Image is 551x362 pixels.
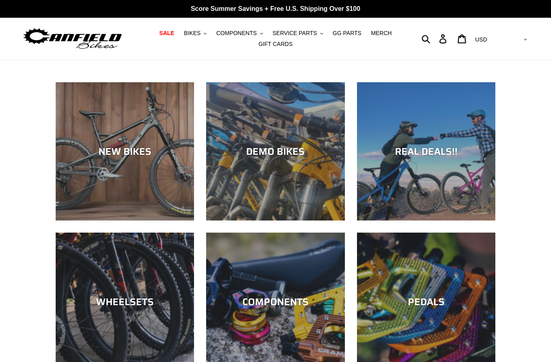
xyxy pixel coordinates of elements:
button: BIKES [180,28,211,39]
div: DEMO BIKES [206,146,344,157]
a: NEW BIKES [56,82,194,221]
div: PEDALS [357,296,495,308]
a: MERCH [367,28,396,39]
span: MERCH [371,30,392,37]
span: BIKES [184,30,200,37]
span: SALE [159,30,174,37]
a: GG PARTS [329,28,365,39]
a: SALE [155,28,178,39]
img: Canfield Bikes [22,26,123,52]
div: REAL DEALS!! [357,146,495,157]
span: GG PARTS [333,30,361,37]
button: SERVICE PARTS [268,28,327,39]
div: WHEELSETS [56,296,194,308]
span: SERVICE PARTS [272,30,317,37]
a: GIFT CARDS [255,39,297,50]
button: COMPONENTS [212,28,267,39]
a: DEMO BIKES [206,82,344,221]
div: NEW BIKES [56,146,194,157]
div: COMPONENTS [206,296,344,308]
span: GIFT CARDS [259,41,293,48]
a: REAL DEALS!! [357,82,495,221]
span: COMPONENTS [216,30,257,37]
